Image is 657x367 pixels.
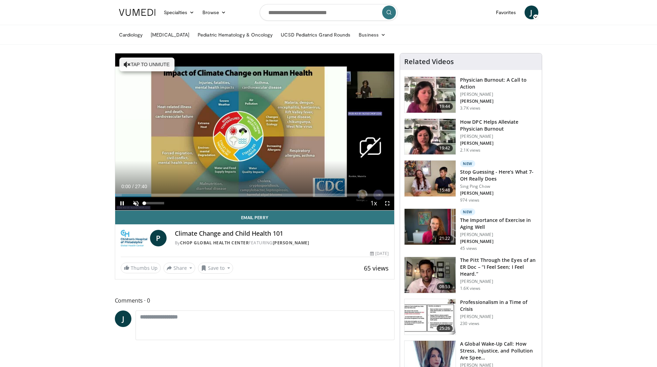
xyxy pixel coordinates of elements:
img: ae962841-479a-4fc3-abd9-1af602e5c29c.150x105_q85_crop-smart_upscale.jpg [405,77,456,113]
h3: How DPC Helps Alleviate Physician Burnout [460,119,538,132]
p: New [460,208,475,215]
img: CHOP Global Health Center [121,230,147,246]
img: deacb99e-802d-4184-8862-86b5a16472a1.150x105_q85_crop-smart_upscale.jpg [405,257,456,293]
span: 15:48 [437,187,453,194]
a: CHOP Global Health Center [180,240,249,246]
a: Favorites [492,6,520,19]
p: 2.1K views [460,147,480,153]
a: J [525,6,538,19]
img: 61bec8e7-4634-419f-929c-a42a8f9497b1.150x105_q85_crop-smart_upscale.jpg [405,299,456,335]
span: 65 views [364,264,389,272]
p: [PERSON_NAME] [460,279,538,284]
p: [PERSON_NAME] [460,99,538,104]
span: / [132,184,134,189]
a: UCSD Pediatrics Grand Rounds [277,28,355,42]
a: Browse [198,6,230,19]
div: Volume Level [145,202,164,204]
input: Search topics, interventions [260,4,398,21]
a: Email Perry [115,211,395,224]
button: Share [163,263,196,274]
a: 19:44 Physician Burnout: A Call to Action [PERSON_NAME] [PERSON_NAME] 3.7K views [404,77,538,113]
h3: The Importance of Exercise in Aging Well [460,217,538,231]
h3: Stop Guessing - Here’s What 7-OH Really Does [460,169,538,182]
a: Specialties [160,6,199,19]
h4: Related Videos [404,58,454,66]
span: 08:53 [437,283,453,290]
a: Cardiology [115,28,147,42]
img: 8c03ed1f-ed96-42cb-9200-2a88a5e9b9ab.150x105_q85_crop-smart_upscale.jpg [405,119,456,155]
img: 74f48e99-7be1-4805-91f5-c50674ee60d2.150x105_q85_crop-smart_upscale.jpg [405,161,456,196]
h3: The Pitt Through the Eyes of an ER Doc – “I Feel Seen; I Feel Heard.” [460,257,538,277]
a: Thumbs Up [121,263,161,273]
span: 27:40 [135,184,147,189]
a: Pediatric Hematology & Oncology [193,28,277,42]
span: 19:44 [437,103,453,110]
div: [DATE] [370,251,389,257]
a: Business [355,28,390,42]
a: J [115,310,131,327]
p: [PERSON_NAME] [460,92,538,97]
h4: Climate Change and Child Health 101 [175,230,389,237]
p: 974 views [460,197,479,203]
p: [PERSON_NAME] [460,191,538,196]
p: [PERSON_NAME] [460,134,538,139]
h3: Physician Burnout: A Call to Action [460,77,538,90]
button: Tap to unmute [119,58,175,71]
span: 21:22 [437,235,453,242]
p: Sing Ping Chow [460,184,538,189]
button: Save to [198,263,233,274]
p: [PERSON_NAME] [460,239,538,244]
a: 25:26 Professionalism in a Time of Crisis [PERSON_NAME] 230 views [404,299,538,335]
img: d288e91f-868e-4518-b99c-ec331a88479d.150x105_q85_crop-smart_upscale.jpg [405,209,456,245]
p: [PERSON_NAME] [460,314,538,319]
button: Pause [115,196,129,210]
div: Progress Bar [115,194,395,196]
span: Comments 0 [115,296,395,305]
img: VuMedi Logo [119,9,156,16]
p: New [460,160,475,167]
span: 19:42 [437,145,453,152]
button: Unmute [129,196,143,210]
p: 230 views [460,321,479,326]
button: Fullscreen [380,196,394,210]
span: 25:26 [437,325,453,332]
h3: A Global Wake-Up Call: How Stress, Injustice, and Pollution Are Spee… [460,340,538,361]
button: Playback Rate [367,196,380,210]
a: 15:48 New Stop Guessing - Here’s What 7-OH Really Does Sing Ping Chow [PERSON_NAME] 974 views [404,160,538,203]
p: 1.6K views [460,286,480,291]
a: 08:53 The Pitt Through the Eyes of an ER Doc – “I Feel Seen; I Feel Heard.” [PERSON_NAME] 1.6K views [404,257,538,293]
p: 45 views [460,246,477,251]
span: 0:00 [121,184,131,189]
a: [PERSON_NAME] [273,240,309,246]
a: 19:42 How DPC Helps Alleviate Physician Burnout [PERSON_NAME] [PERSON_NAME] 2.1K views [404,119,538,155]
a: [MEDICAL_DATA] [147,28,193,42]
p: 3.7K views [460,105,480,111]
video-js: Video Player [115,53,395,211]
p: [PERSON_NAME] [460,141,538,146]
p: [PERSON_NAME] [460,232,538,237]
a: 21:22 New The Importance of Exercise in Aging Well [PERSON_NAME] [PERSON_NAME] 45 views [404,208,538,251]
a: P [150,230,167,246]
h3: Professionalism in a Time of Crisis [460,299,538,313]
div: By FEATURING [175,240,389,246]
